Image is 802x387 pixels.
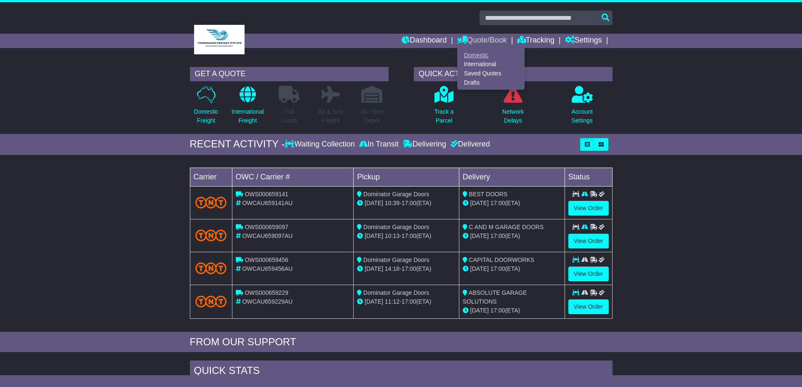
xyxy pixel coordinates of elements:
[448,140,490,149] div: Delivered
[363,256,429,263] span: Dominator Garage Doors
[245,224,288,230] span: OWS000659097
[190,138,285,150] div: RECENT ACTIVITY -
[365,298,383,305] span: [DATE]
[232,168,354,186] td: OWC / Carrier #
[402,298,416,305] span: 17:00
[385,298,400,305] span: 11:12
[459,168,565,186] td: Delivery
[434,85,454,130] a: Track aParcel
[469,256,534,263] span: CAPITAL DOORWORKS
[490,200,505,206] span: 17:00
[458,51,524,60] a: Domestic
[490,307,505,314] span: 17:00
[402,265,416,272] span: 17:00
[458,60,524,69] a: International
[194,107,218,125] p: Domestic Freight
[385,232,400,239] span: 10:13
[357,232,456,240] div: - (ETA)
[190,360,613,383] div: Quick Stats
[402,200,416,206] span: 17:00
[193,85,218,130] a: DomesticFreight
[490,232,505,239] span: 17:00
[363,191,429,198] span: Dominator Garage Doors
[195,262,227,274] img: TNT_Domestic.png
[565,168,612,186] td: Status
[195,230,227,241] img: TNT_Domestic.png
[463,264,561,273] div: (ETA)
[568,201,609,216] a: View Order
[414,67,613,81] div: QUICK ACTIONS
[365,232,383,239] span: [DATE]
[242,298,293,305] span: OWCAU659229AU
[402,34,447,48] a: Dashboard
[470,232,489,239] span: [DATE]
[463,232,561,240] div: (ETA)
[457,48,525,90] div: Quote/Book
[463,306,561,315] div: (ETA)
[357,264,456,273] div: - (ETA)
[363,289,429,296] span: Dominator Garage Doors
[402,232,416,239] span: 17:00
[470,265,489,272] span: [DATE]
[470,200,489,206] span: [DATE]
[232,107,264,125] p: International Freight
[434,107,453,125] p: Track a Parcel
[568,299,609,314] a: View Order
[279,107,300,125] p: Full Loads
[318,107,343,125] p: Air & Sea Freight
[231,85,264,130] a: InternationalFreight
[354,168,459,186] td: Pickup
[469,191,508,198] span: BEST DOORS
[363,224,429,230] span: Dominator Garage Doors
[245,191,288,198] span: OWS000659141
[568,234,609,248] a: View Order
[195,197,227,208] img: TNT_Domestic.png
[502,85,524,130] a: NetworkDelays
[361,107,384,125] p: Air / Sea Depot
[245,256,288,263] span: OWS000659456
[357,297,456,306] div: - (ETA)
[571,85,593,130] a: AccountSettings
[457,34,507,48] a: Quote/Book
[385,265,400,272] span: 14:18
[458,69,524,78] a: Saved Quotes
[190,336,613,348] div: FROM OUR SUPPORT
[385,200,400,206] span: 10:39
[568,267,609,281] a: View Order
[245,289,288,296] span: OWS000659229
[490,265,505,272] span: 17:00
[571,107,593,125] p: Account Settings
[195,296,227,307] img: TNT_Domestic.png
[190,67,389,81] div: GET A QUOTE
[401,140,448,149] div: Delivering
[502,107,524,125] p: Network Delays
[357,140,401,149] div: In Transit
[242,232,293,239] span: OWCAU659097AU
[242,265,293,272] span: OWCAU659456AU
[469,224,544,230] span: C AND M GARAGE DOORS
[365,265,383,272] span: [DATE]
[190,168,232,186] td: Carrier
[458,78,524,87] a: Drafts
[242,200,293,206] span: OWCAU659141AU
[517,34,554,48] a: Tracking
[565,34,602,48] a: Settings
[463,289,527,305] span: ABSOLUTE GARAGE SOLUTIONS
[357,199,456,208] div: - (ETA)
[365,200,383,206] span: [DATE]
[285,140,357,149] div: Waiting Collection
[463,199,561,208] div: (ETA)
[470,307,489,314] span: [DATE]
